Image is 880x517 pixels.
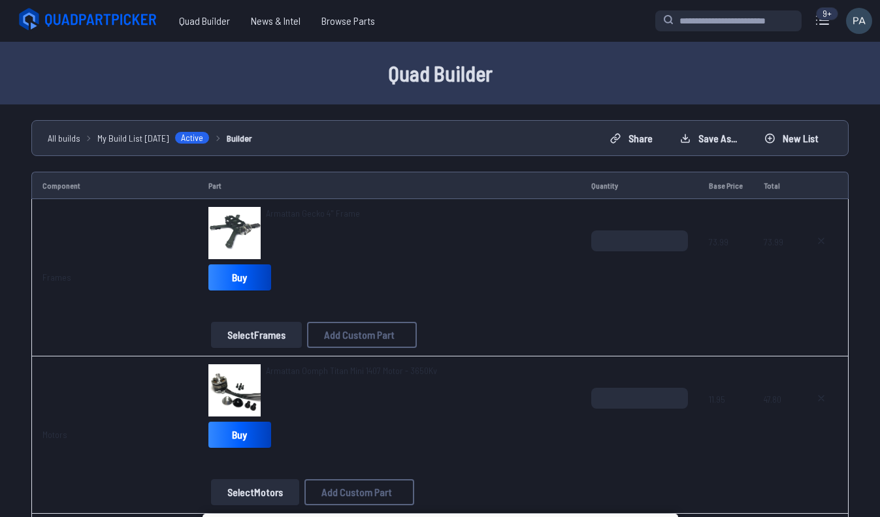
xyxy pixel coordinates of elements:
[266,365,437,376] span: Armattan Oomph Titan Mini 1407 Motor - 3650Kv
[669,128,748,149] button: Save as...
[211,322,302,348] button: SelectFrames
[48,131,80,145] a: All builds
[208,422,271,448] a: Buy
[764,230,784,293] span: 73.99
[31,172,198,199] td: Component
[227,131,252,145] a: Builder
[324,330,395,340] span: Add Custom Part
[753,128,830,149] button: New List
[581,172,698,199] td: Quantity
[307,322,417,348] button: Add Custom Part
[599,128,664,149] button: Share
[42,429,67,440] a: Motors
[208,264,271,290] a: Buy
[698,172,753,199] td: Base Price
[42,272,71,283] a: Frames
[97,131,169,145] span: My Build List [DATE]
[266,364,437,377] a: Armattan Oomph Titan Mini 1407 Motor - 3650Kv
[266,207,360,220] a: Armattan Gecko 4" Frame
[174,131,210,144] span: Active
[240,8,311,34] a: News & Intel
[764,388,784,450] span: 47.80
[97,131,210,145] a: My Build List [DATE]Active
[846,8,872,34] img: User
[208,479,302,505] a: SelectMotors
[304,479,414,505] button: Add Custom Part
[208,207,261,259] img: image
[211,479,299,505] button: SelectMotors
[753,172,794,199] td: Total
[311,8,385,34] a: Browse Parts
[208,364,261,416] img: image
[816,7,838,20] div: 9+
[709,230,743,293] span: 73.99
[321,487,392,497] span: Add Custom Part
[169,8,240,34] a: Quad Builder
[198,172,581,199] td: Part
[208,322,304,348] a: SelectFrames
[709,388,743,450] span: 11.95
[266,208,360,219] span: Armattan Gecko 4" Frame
[22,57,858,89] h1: Quad Builder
